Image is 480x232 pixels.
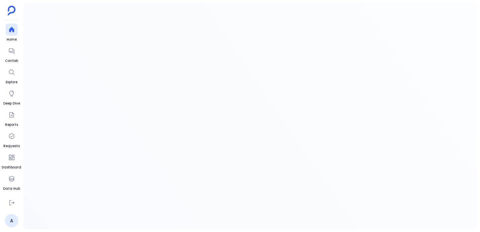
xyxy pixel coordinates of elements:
[3,186,20,191] span: Data Hub
[6,24,18,42] a: Home
[5,45,18,64] a: Confab
[6,80,18,85] span: Explore
[5,214,18,227] a: A
[2,151,21,170] a: Dashboard
[5,122,18,127] span: Reports
[3,101,20,106] span: Deep Dive
[6,37,18,42] span: Home
[6,66,18,85] a: Explore
[3,173,20,191] a: Data Hub
[3,88,20,106] a: Deep Dive
[8,6,16,16] img: petavue logo
[4,194,19,213] a: Settings
[2,165,21,170] span: Dashboard
[5,58,18,64] span: Confab
[5,109,18,127] a: Reports
[3,143,20,149] span: Requests
[3,130,20,149] a: Requests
